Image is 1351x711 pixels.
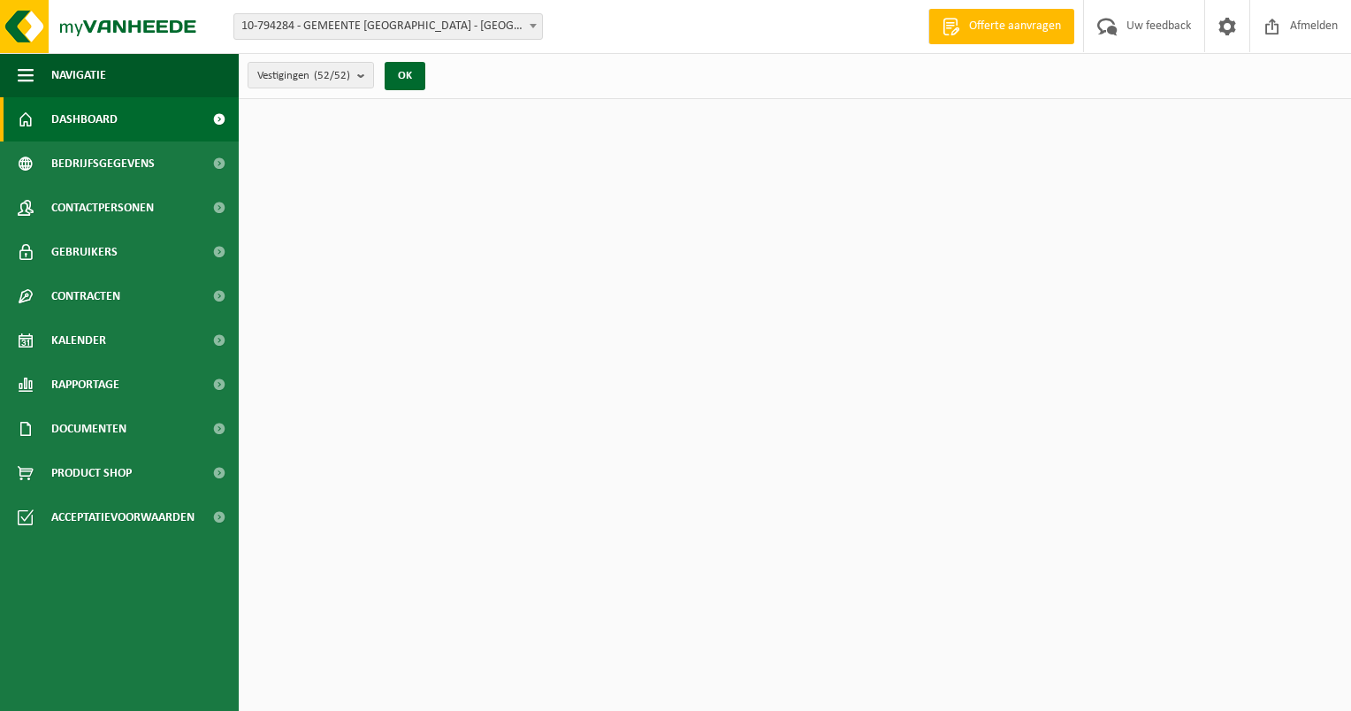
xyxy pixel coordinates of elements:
[233,13,543,40] span: 10-794284 - GEMEENTE BEVEREN - BEVEREN-WAAS
[51,318,106,363] span: Kalender
[51,53,106,97] span: Navigatie
[9,672,295,711] iframe: chat widget
[51,97,118,141] span: Dashboard
[51,363,119,407] span: Rapportage
[51,186,154,230] span: Contactpersonen
[965,18,1065,35] span: Offerte aanvragen
[928,9,1074,44] a: Offerte aanvragen
[248,62,374,88] button: Vestigingen(52/52)
[51,141,155,186] span: Bedrijfsgegevens
[51,407,126,451] span: Documenten
[234,14,542,39] span: 10-794284 - GEMEENTE BEVEREN - BEVEREN-WAAS
[51,451,132,495] span: Product Shop
[51,230,118,274] span: Gebruikers
[51,274,120,318] span: Contracten
[257,63,350,89] span: Vestigingen
[51,495,195,539] span: Acceptatievoorwaarden
[314,70,350,81] count: (52/52)
[385,62,425,90] button: OK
